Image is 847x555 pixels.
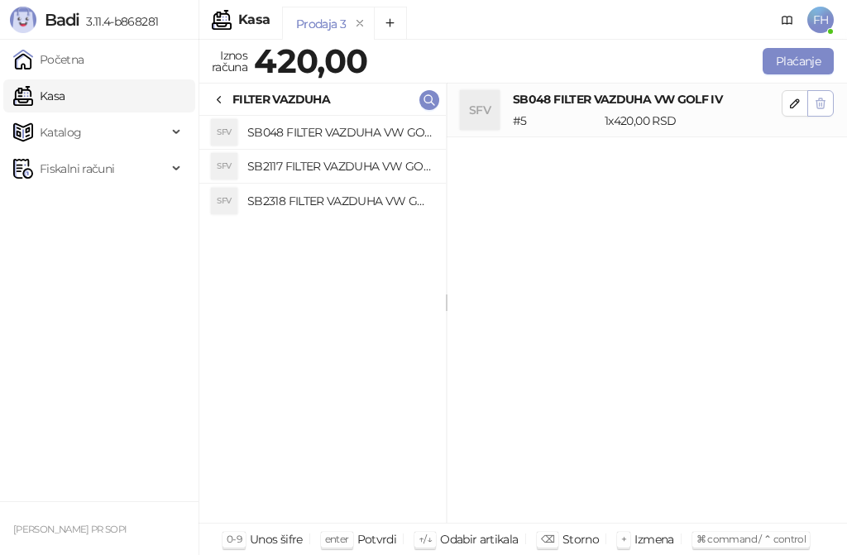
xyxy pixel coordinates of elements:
div: FILTER VAZDUHA [232,90,330,108]
span: Badi [45,10,79,30]
button: Plaćanje [763,48,834,74]
span: ⌘ command / ⌃ control [696,533,806,545]
span: ↑/↓ [419,533,432,545]
span: 0-9 [227,533,242,545]
a: Početna [13,43,84,76]
small: [PERSON_NAME] PR SOPI [13,524,127,535]
div: # 5 [510,112,601,130]
a: Kasa [13,79,65,112]
button: Add tab [374,7,407,40]
span: 3.11.4-b868281 [79,14,158,29]
img: Logo [10,7,36,33]
div: SFV [211,119,237,146]
span: Fiskalni računi [40,152,114,185]
div: 1 x 420,00 RSD [601,112,785,130]
span: + [621,533,626,545]
div: SFV [460,90,500,130]
span: ⌫ [541,533,554,545]
a: Dokumentacija [774,7,801,33]
span: FH [807,7,834,33]
strong: 420,00 [254,41,367,81]
div: Izmena [634,529,673,550]
h4: SB2318 FILTER VAZDUHA VW GOLF [247,188,433,214]
div: grid [199,116,446,523]
span: enter [325,533,349,545]
h4: SB2117 FILTER VAZDUHA VW GOLF [247,153,433,179]
div: Iznos računa [208,45,251,78]
div: Potvrdi [357,529,397,550]
div: Prodaja 3 [296,15,346,33]
button: remove [349,17,371,31]
span: Katalog [40,116,82,149]
div: Kasa [238,13,270,26]
div: SFV [211,188,237,214]
h4: SB048 FILTER VAZDUHA VW GOLF IV [513,90,782,108]
div: Odabir artikala [440,529,518,550]
div: Storno [562,529,599,550]
h4: SB048 FILTER VAZDUHA VW GOLF IV [247,119,433,146]
div: Unos šifre [250,529,303,550]
div: SFV [211,153,237,179]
